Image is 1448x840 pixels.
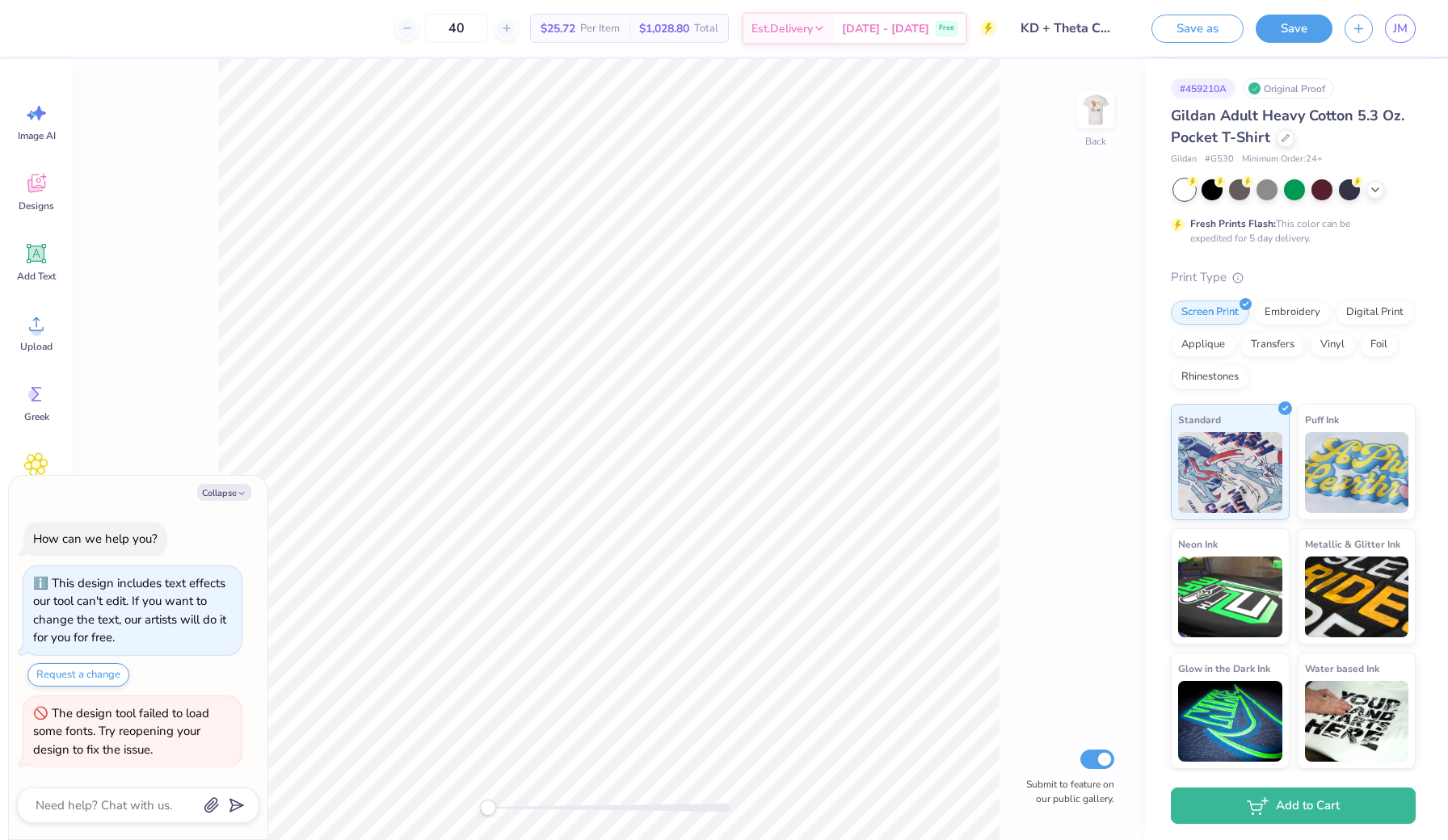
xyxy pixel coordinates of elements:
[33,705,209,758] div: The design tool failed to load some fonts. Try reopening your design to fix the issue.
[1008,12,1127,44] input: Untitled Design
[425,14,488,43] input: – –
[1178,556,1282,637] img: Neon Ink
[1085,134,1106,149] div: Back
[1171,300,1249,325] div: Screen Print
[1171,153,1197,166] span: Gildan
[33,575,226,646] div: This design includes text effects our tool can't edit. If you want to change the text, our artist...
[197,484,251,501] button: Collapse
[842,20,929,37] span: [DATE] - [DATE]
[1305,681,1409,762] img: Water based Ink
[1385,15,1416,43] a: JM
[1017,777,1114,806] label: Submit to feature on our public gallery.
[1178,660,1270,677] span: Glow in the Dark Ink
[1305,535,1400,552] span: Metallic & Glitter Ink
[1171,78,1235,99] div: # 459210A
[480,800,496,816] div: Accessibility label
[24,410,49,423] span: Greek
[1244,78,1334,99] div: Original Proof
[1178,432,1282,513] img: Standard
[1310,333,1355,357] div: Vinyl
[1171,268,1416,287] div: Print Type
[1171,787,1416,824] button: Add to Cart
[1171,333,1235,357] div: Applique
[18,129,56,142] span: Image AI
[1190,216,1389,246] div: This color can be expedited for 5 day delivery.
[1305,660,1379,677] span: Water based Ink
[17,270,56,283] span: Add Text
[580,20,620,37] span: Per Item
[1205,153,1234,166] span: # G530
[694,20,718,37] span: Total
[33,531,158,547] div: How can we help you?
[1256,15,1332,43] button: Save
[639,20,689,37] span: $1,028.80
[1240,333,1305,357] div: Transfers
[1178,681,1282,762] img: Glow in the Dark Ink
[1360,333,1398,357] div: Foil
[1190,217,1276,230] strong: Fresh Prints Flash:
[20,340,53,353] span: Upload
[1305,432,1409,513] img: Puff Ink
[27,663,129,687] button: Request a change
[1393,19,1408,38] span: JM
[541,20,575,37] span: $25.72
[1178,535,1218,552] span: Neon Ink
[1151,15,1244,43] button: Save as
[1254,300,1331,325] div: Embroidery
[1080,94,1112,126] img: Back
[1242,153,1323,166] span: Minimum Order: 24 +
[19,199,54,212] span: Designs
[1305,556,1409,637] img: Metallic & Glitter Ink
[1178,411,1221,428] span: Standard
[1336,300,1414,325] div: Digital Print
[1305,411,1339,428] span: Puff Ink
[1171,365,1249,389] div: Rhinestones
[1171,106,1404,147] span: Gildan Adult Heavy Cotton 5.3 Oz. Pocket T-Shirt
[751,20,813,37] span: Est. Delivery
[939,23,954,34] span: Free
